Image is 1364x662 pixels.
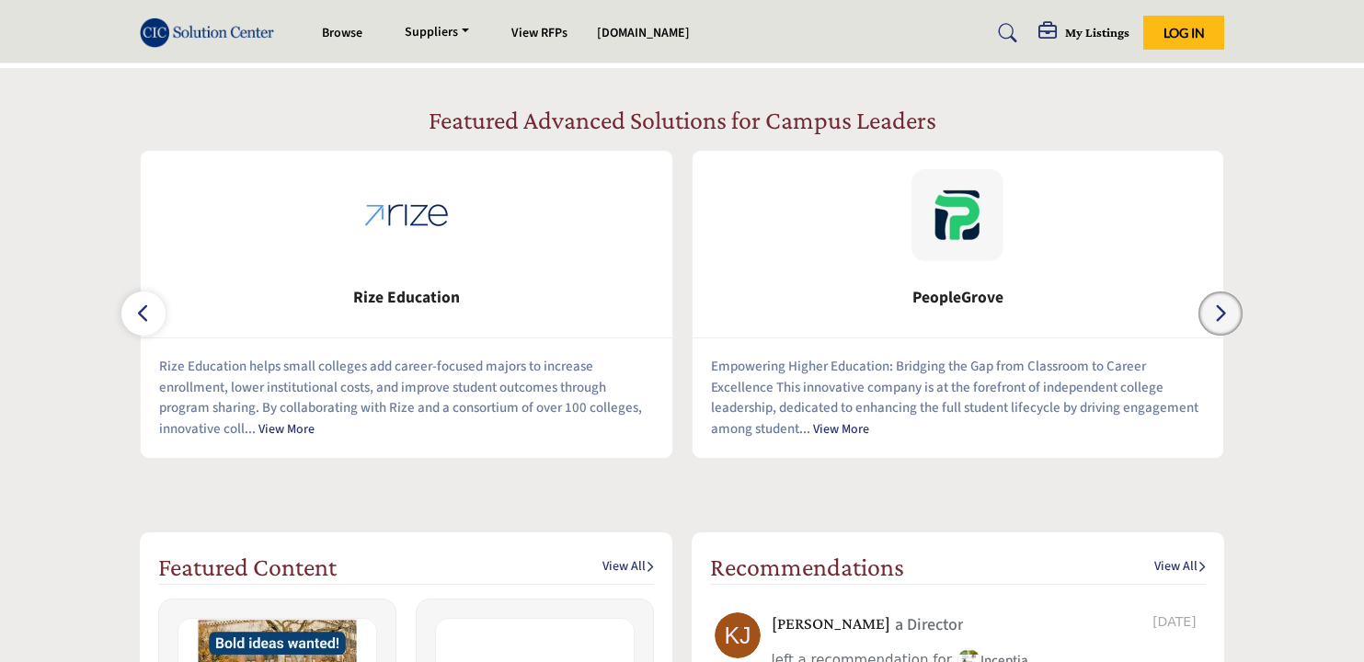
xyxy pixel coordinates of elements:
[813,420,869,439] a: View More
[140,17,283,48] img: Site Logo
[361,169,453,261] img: Rize Education
[158,552,337,583] h2: Featured Content
[1038,22,1129,44] div: My Listings
[980,18,1029,48] a: Search
[715,612,761,658] img: avtar-image
[895,612,963,637] p: a Director
[720,286,1197,310] span: PeopleGrove
[693,274,1224,323] a: PeopleGrove
[720,274,1197,323] b: PeopleGrove
[1163,25,1205,40] span: Log In
[168,286,645,310] span: Rize Education
[141,274,672,323] a: Rize Education
[1154,558,1206,576] a: View All
[597,24,690,42] a: [DOMAIN_NAME]
[1065,24,1129,40] h5: My Listings
[1143,16,1224,50] button: Log In
[322,24,362,42] a: Browse
[602,558,654,576] a: View All
[392,20,482,46] a: Suppliers
[159,357,654,439] p: Rize Education helps small colleges add career-focused majors to increase enrollment, lower insti...
[711,357,1206,439] p: Empowering Higher Education: Bridging the Gap from Classroom to Career Excellence This innovative...
[911,169,1003,261] img: PeopleGrove
[710,552,904,583] h2: Recommendations
[799,419,810,439] span: ...
[168,274,645,323] b: Rize Education
[511,24,567,42] a: View RFPs
[258,420,315,439] a: View More
[772,614,890,634] h5: [PERSON_NAME]
[245,419,256,439] span: ...
[429,105,936,136] h2: Featured Advanced Solutions for Campus Leaders
[1152,612,1201,632] span: [DATE]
